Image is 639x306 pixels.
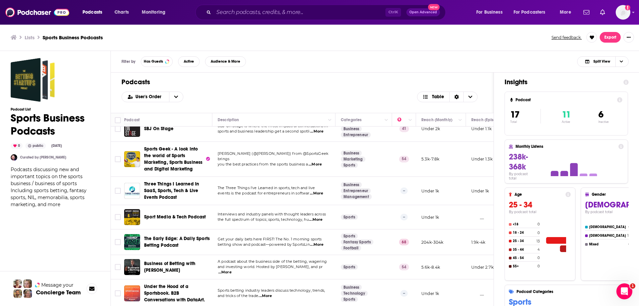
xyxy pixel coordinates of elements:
[471,291,484,296] p: __
[341,182,362,187] a: Business
[122,95,169,99] button: open menu
[516,98,614,102] h4: Podcast
[589,234,626,238] h4: [DEMOGRAPHIC_DATA]
[589,225,627,229] h4: [DEMOGRAPHIC_DATA]
[326,116,334,124] button: Column Actions
[505,78,618,86] h1: Insights
[537,264,540,268] h4: 0
[11,112,100,138] h1: Sports Business Podcasts
[537,222,540,226] h4: 0
[421,116,452,124] div: Reach (Monthly)
[13,289,22,298] img: Jon Profile
[218,191,310,195] span: events is the podcast for entrepreneurs in softwar
[409,11,437,14] span: Open Advanced
[144,126,173,132] span: SBJ On Stage
[218,259,327,264] span: A podcast about the business side of the betting, wagering
[400,290,408,297] p: --
[124,285,140,301] a: Under the Hood of a Sportsbook. B2B Conversations with DataArt.
[144,261,195,273] span: Business of Betting with [PERSON_NAME]
[589,242,627,246] h4: Mixed
[593,60,610,63] span: Split View
[20,155,66,159] a: Curated by [PERSON_NAME]
[341,297,358,302] a: Sports
[124,116,140,124] div: Podcast
[218,185,315,190] span: The Three Things I've Learned in sports, tech and live
[310,129,323,134] span: ...More
[421,214,439,220] p: Under 1k
[124,121,140,137] img: SBJ On Stage
[625,5,630,10] svg: Add a profile image
[124,183,140,199] img: Three Things I Learned In SaaS, Sports, Tech & Live Events Podcast
[218,217,309,222] span: the full spectrum of topics; sports, technology, hu
[471,116,502,124] div: Reach (Episode)
[421,126,440,132] p: Under 2k
[432,95,444,99] span: Table
[400,214,408,220] p: --
[510,120,540,124] p: Total
[515,192,563,197] h4: Age
[509,200,571,210] h3: 25 - 34
[597,7,608,18] a: Show notifications dropdown
[627,233,631,238] h4: 17
[628,225,631,229] h4: 0
[115,214,121,220] span: Toggle select row
[537,256,540,260] h4: 0
[115,264,121,270] span: Toggle select row
[205,56,246,67] button: Audience & More
[49,143,65,149] div: [DATE]
[513,248,536,252] h4: 35 - 44
[25,143,46,149] div: public
[218,151,328,161] span: [PERSON_NAME] (@[PERSON_NAME]) from @SportsGeek brings
[43,34,103,41] h3: Sports Business Podcasts
[144,181,210,201] a: Three Things I Learned In SaaS, Sports, Tech & Live Events Podcast
[309,162,322,167] span: ...More
[142,8,165,17] span: Monitoring
[144,146,202,172] span: Sports Geek - A look into the world of Sports Marketing, Sports Business and Digital Marketing
[178,56,200,67] button: Active
[110,7,133,18] a: Charts
[537,247,540,252] h4: 4
[218,116,239,124] div: Description
[471,188,489,194] p: Under 1k
[124,234,140,250] img: The Early Edge: A Daily Sports Betting Podcast
[399,156,409,162] p: 54
[341,132,371,138] a: Entrepreneur
[135,95,164,99] span: User's Order
[144,260,210,274] a: Business of Betting with [PERSON_NAME]
[399,239,409,245] p: 68
[5,6,69,19] a: Podchaser - Follow, Share and Rate Podcasts
[144,214,206,220] a: Sport Media & Tech Podcast
[124,259,140,275] a: Business of Betting with Jason Trost
[121,59,135,64] h3: Filter by
[513,222,536,226] h4: <18
[114,8,129,17] span: Charts
[13,279,22,288] img: Sydney Profile
[169,92,183,102] button: open menu
[513,256,536,260] h4: 45 - 54
[577,56,629,67] button: Choose View
[124,209,140,225] img: Sport Media & Tech Podcast
[23,289,32,298] img: Barbara Profile
[549,35,584,40] button: Send feedback.
[510,109,520,120] span: 17
[218,237,322,241] span: Get your daily bets here FIRST! The No. 1 morning sports
[11,154,17,161] img: trentanderson
[11,143,23,149] div: 0
[397,116,407,124] div: Power Score
[121,92,183,102] h2: Choose List sort
[341,233,358,239] a: Sports
[83,8,102,17] span: Podcasts
[36,289,81,296] h3: Concierge Team
[600,32,621,43] button: Export
[310,191,323,196] span: ...More
[616,5,630,20] img: User Profile
[516,144,615,149] h4: Monthly Listens
[471,156,493,162] p: Under 1.3k
[218,293,258,298] span: and tricks of the trade
[417,92,478,102] h2: Choose View
[202,5,452,20] div: Search podcasts, credits, & more...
